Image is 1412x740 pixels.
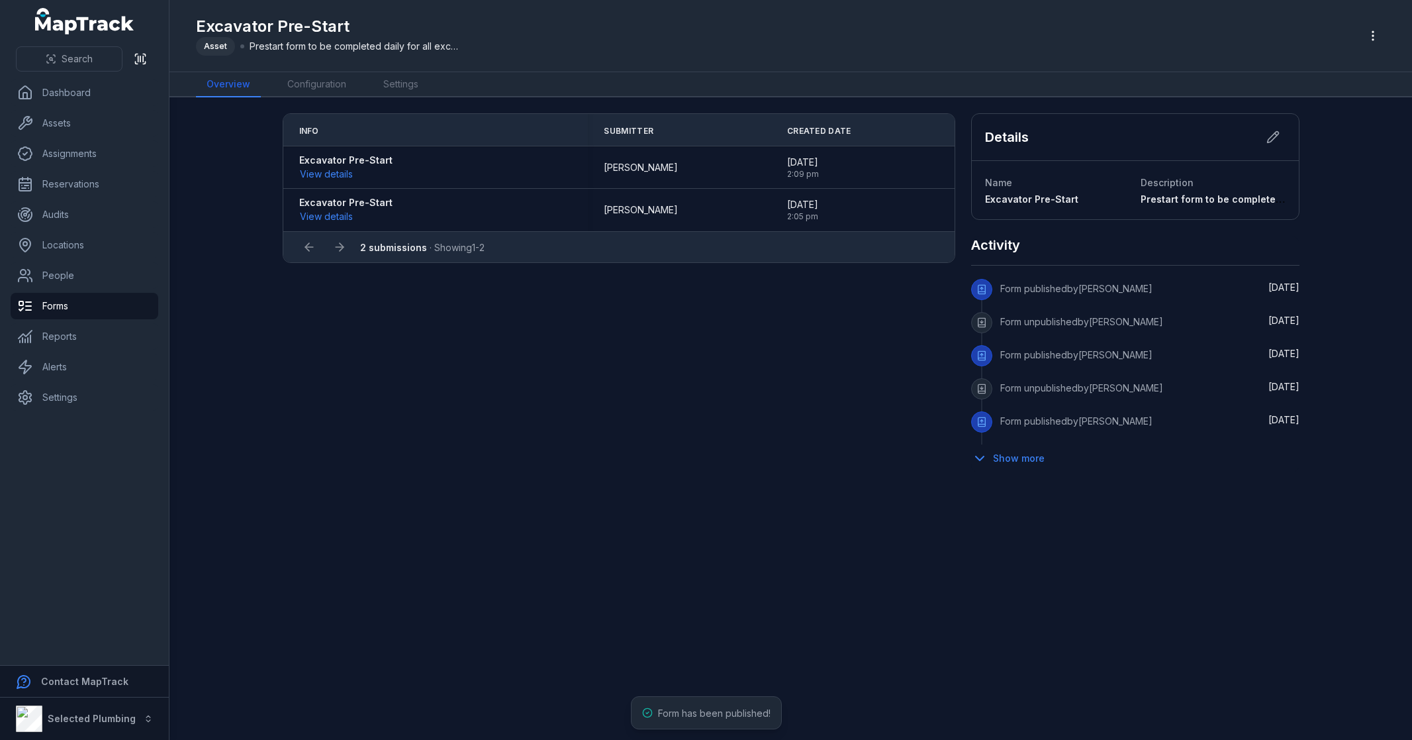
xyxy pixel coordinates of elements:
[11,79,158,106] a: Dashboard
[196,16,461,37] h1: Excavator Pre-Start
[787,169,819,180] span: 2:09 pm
[1268,282,1299,293] time: 8/20/2025, 9:36:04 AM
[299,209,353,224] button: View details
[985,177,1012,188] span: Name
[787,156,819,180] time: 8/19/2025, 2:09:45 PM
[373,72,429,97] a: Settings
[787,156,819,169] span: [DATE]
[1268,381,1299,392] span: [DATE]
[1000,283,1153,294] span: Form published by [PERSON_NAME]
[1268,414,1299,425] span: [DATE]
[299,167,353,182] button: View details
[11,262,158,289] a: People
[11,293,158,319] a: Forms
[11,232,158,258] a: Locations
[604,161,678,174] span: [PERSON_NAME]
[11,171,158,197] a: Reservations
[1268,348,1299,359] span: [DATE]
[299,154,393,167] strong: Excavator Pre-Start
[360,242,485,253] span: · Showing 1 - 2
[1000,316,1163,327] span: Form unpublished by [PERSON_NAME]
[1268,381,1299,392] time: 8/19/2025, 2:24:59 PM
[11,323,158,350] a: Reports
[787,211,818,222] span: 2:05 pm
[658,708,771,719] span: Form has been published!
[11,110,158,136] a: Assets
[1268,348,1299,359] time: 8/19/2025, 2:25:08 PM
[196,37,235,56] div: Asset
[62,52,93,66] span: Search
[1268,282,1299,293] span: [DATE]
[11,384,158,411] a: Settings
[16,46,122,72] button: Search
[360,242,427,253] strong: 2 submissions
[196,72,261,97] a: Overview
[787,126,851,136] span: Created Date
[1000,382,1163,394] span: Form unpublished by [PERSON_NAME]
[1141,193,1395,205] span: Prestart form to be completed daily for all excavators.
[985,128,1029,146] h2: Details
[41,676,128,687] strong: Contact MapTrack
[11,201,158,228] a: Audits
[1141,177,1194,188] span: Description
[1268,315,1299,326] time: 8/20/2025, 9:33:17 AM
[971,445,1053,472] button: Show more
[1268,315,1299,326] span: [DATE]
[48,713,136,724] strong: Selected Plumbing
[277,72,357,97] a: Configuration
[1000,349,1153,360] span: Form published by [PERSON_NAME]
[787,198,818,222] time: 8/19/2025, 2:05:54 PM
[787,198,818,211] span: [DATE]
[299,196,393,209] strong: Excavator Pre-Start
[11,354,158,380] a: Alerts
[1000,415,1153,427] span: Form published by [PERSON_NAME]
[1268,414,1299,425] time: 8/19/2025, 2:24:10 PM
[971,236,1020,254] h2: Activity
[35,8,134,34] a: MapTrack
[11,140,158,167] a: Assignments
[604,126,653,136] span: Submitter
[985,193,1078,205] span: Excavator Pre-Start
[299,126,319,136] span: Info
[250,40,461,53] span: Prestart form to be completed daily for all excavators.
[604,203,678,217] span: [PERSON_NAME]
